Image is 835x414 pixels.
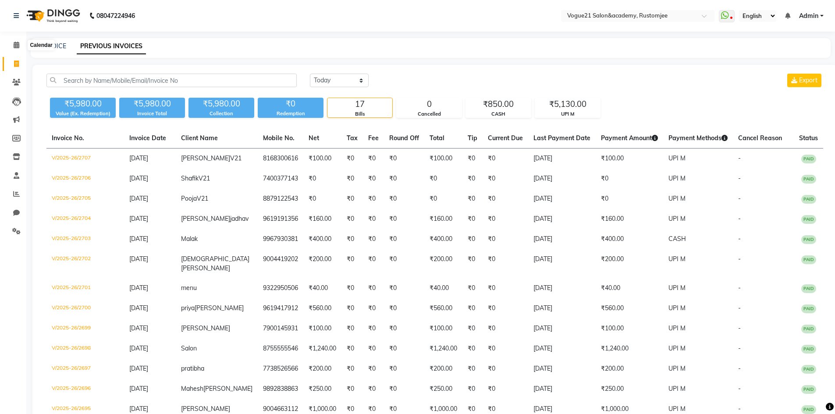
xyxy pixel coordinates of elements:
td: ₹0 [483,209,528,229]
span: Cancel Reason [738,134,782,142]
td: ₹0 [384,149,424,169]
td: ₹400.00 [424,229,462,249]
td: [DATE] [528,249,596,278]
span: Payment Amount [601,134,658,142]
div: CASH [466,110,531,118]
span: CASH [668,235,686,243]
td: ₹0 [341,169,363,189]
span: Mobile No. [263,134,295,142]
div: Bills [327,110,392,118]
span: PAID [801,175,816,184]
div: ₹5,980.00 [188,98,254,110]
span: [DATE] [129,255,148,263]
td: ₹160.00 [303,209,341,229]
td: [DATE] [528,189,596,209]
td: [DATE] [528,149,596,169]
span: PAID [801,385,816,394]
td: ₹0 [384,189,424,209]
span: - [738,255,741,263]
td: ₹0 [363,229,384,249]
span: UPI M [668,195,686,202]
td: 7738526566 [258,359,303,379]
span: - [738,195,741,202]
td: ₹0 [596,189,663,209]
td: ₹200.00 [303,359,341,379]
td: [DATE] [528,379,596,399]
td: 9619191356 [258,209,303,229]
td: 9004419202 [258,249,303,278]
td: ₹0 [384,169,424,189]
td: ₹0 [363,169,384,189]
span: Round Off [389,134,419,142]
td: ₹0 [462,379,483,399]
div: 17 [327,98,392,110]
td: 9967930381 [258,229,303,249]
td: [DATE] [528,318,596,339]
span: [DATE] [129,174,148,182]
td: 9619417912 [258,298,303,318]
td: ₹560.00 [596,298,663,318]
td: ₹100.00 [424,149,462,169]
td: V/2025-26/2705 [46,189,124,209]
td: ₹1,240.00 [596,339,663,359]
td: ₹200.00 [424,359,462,379]
span: - [738,385,741,393]
td: V/2025-26/2701 [46,278,124,298]
span: - [738,235,741,243]
b: 08047224946 [96,4,135,28]
span: [DATE] [129,304,148,312]
span: V21 [197,195,208,202]
span: Salon [181,344,197,352]
td: ₹0 [363,298,384,318]
td: ₹100.00 [424,318,462,339]
div: Value (Ex. Redemption) [50,110,116,117]
span: Export [799,76,817,84]
td: ₹1,240.00 [303,339,341,359]
span: PAID [801,235,816,244]
span: Current Due [488,134,523,142]
td: ₹40.00 [424,278,462,298]
td: ₹0 [462,249,483,278]
td: ₹0 [341,318,363,339]
td: ₹100.00 [596,149,663,169]
td: ₹0 [483,298,528,318]
td: ₹0 [363,209,384,229]
span: [PERSON_NAME] [181,405,230,413]
div: Calendar [28,40,54,50]
span: PAID [801,155,816,163]
td: ₹0 [483,359,528,379]
td: [DATE] [528,209,596,229]
td: ₹250.00 [424,379,462,399]
a: PREVIOUS INVOICES [77,39,146,54]
span: UPI M [668,174,686,182]
td: V/2025-26/2699 [46,318,124,339]
td: ₹400.00 [596,229,663,249]
td: ₹0 [384,339,424,359]
td: 7900145931 [258,318,303,339]
span: Client Name [181,134,218,142]
span: pratibha [181,364,204,372]
td: ₹0 [303,169,341,189]
span: UPI M [668,385,686,393]
td: ₹0 [462,189,483,209]
td: ₹0 [363,318,384,339]
td: ₹0 [363,189,384,209]
div: ₹5,980.00 [119,98,185,110]
td: ₹0 [462,339,483,359]
td: [DATE] [528,229,596,249]
div: ₹5,980.00 [50,98,116,110]
div: ₹850.00 [466,98,531,110]
td: ₹0 [303,189,341,209]
td: ₹0 [596,169,663,189]
div: UPI M [535,110,600,118]
td: ₹250.00 [596,379,663,399]
span: Payment Methods [668,134,728,142]
span: UPI M [668,364,686,372]
span: [PERSON_NAME] [203,385,252,393]
span: Admin [799,11,818,21]
span: Net [309,134,319,142]
span: - [738,174,741,182]
td: ₹0 [384,229,424,249]
td: ₹0 [462,169,483,189]
span: UPI M [668,215,686,223]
